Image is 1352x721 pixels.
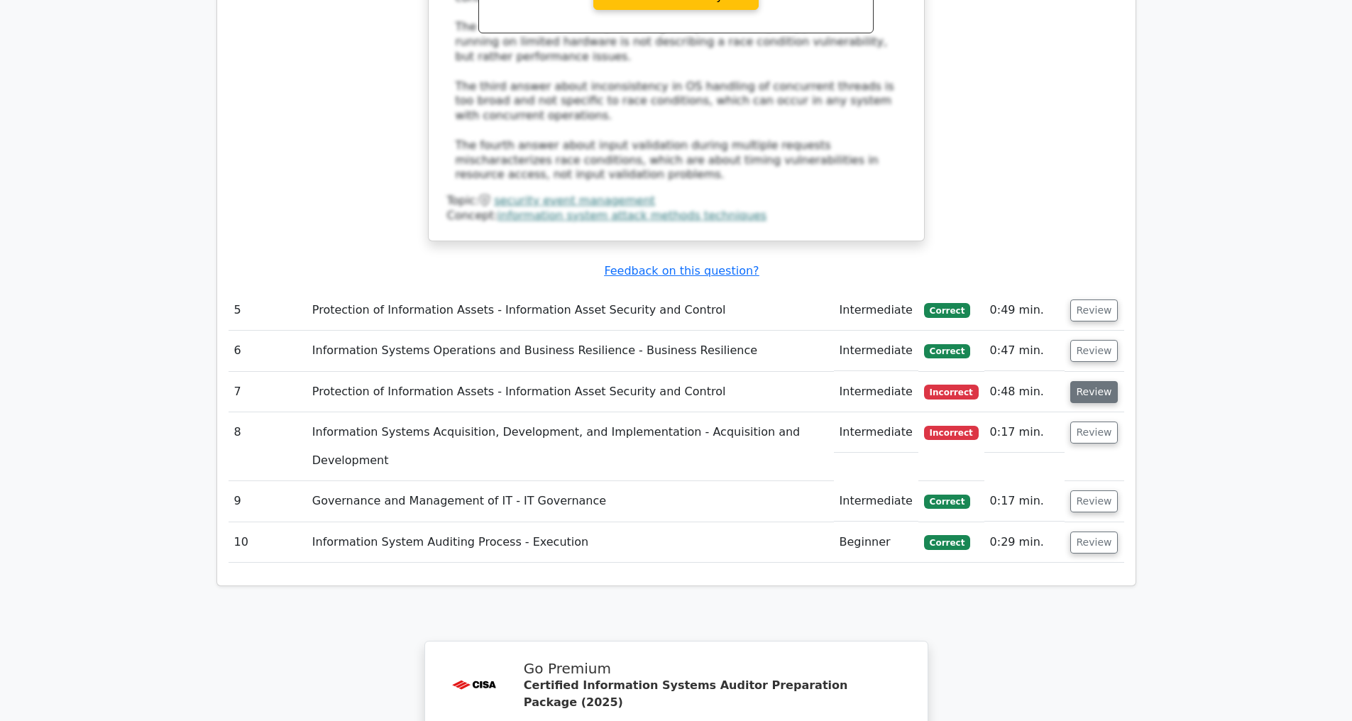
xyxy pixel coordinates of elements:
[984,331,1065,371] td: 0:47 min.
[1070,381,1119,403] button: Review
[229,481,307,522] td: 9
[984,481,1065,522] td: 0:17 min.
[229,331,307,371] td: 6
[229,290,307,331] td: 5
[447,194,906,209] div: Topic:
[447,209,906,224] div: Concept:
[834,481,918,522] td: Intermediate
[924,303,970,317] span: Correct
[307,412,834,481] td: Information Systems Acquisition, Development, and Implementation - Acquisition and Development
[229,412,307,481] td: 8
[229,522,307,563] td: 10
[984,290,1065,331] td: 0:49 min.
[834,331,918,371] td: Intermediate
[229,372,307,412] td: 7
[924,385,979,399] span: Incorrect
[984,522,1065,563] td: 0:29 min.
[494,194,655,207] a: security event management
[924,535,970,549] span: Correct
[307,290,834,331] td: Protection of Information Assets - Information Asset Security and Control
[924,495,970,509] span: Correct
[834,372,918,412] td: Intermediate
[924,426,979,440] span: Incorrect
[984,372,1065,412] td: 0:48 min.
[1070,422,1119,444] button: Review
[604,264,759,277] a: Feedback on this question?
[307,331,834,371] td: Information Systems Operations and Business Resilience - Business Resilience
[834,290,918,331] td: Intermediate
[984,412,1065,453] td: 0:17 min.
[1070,532,1119,554] button: Review
[498,209,766,222] a: information system attack methods techniques
[924,344,970,358] span: Correct
[1070,299,1119,321] button: Review
[1070,340,1119,362] button: Review
[307,372,834,412] td: Protection of Information Assets - Information Asset Security and Control
[307,481,834,522] td: Governance and Management of IT - IT Governance
[834,522,918,563] td: Beginner
[307,522,834,563] td: Information System Auditing Process - Execution
[834,412,918,453] td: Intermediate
[1070,490,1119,512] button: Review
